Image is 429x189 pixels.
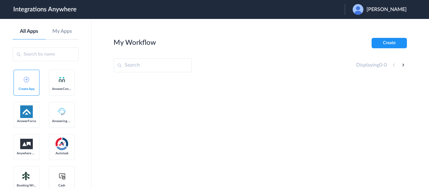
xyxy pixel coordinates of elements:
[367,7,407,13] span: [PERSON_NAME]
[52,119,72,123] span: Answering Service
[353,4,363,15] img: user.png
[56,105,68,118] img: Answering_service.png
[13,28,46,34] a: All Apps
[114,38,156,47] h2: My Workflow
[13,47,79,61] input: Search by name
[17,87,36,91] span: Create App
[56,138,68,150] img: autotask.png
[372,38,407,48] button: Create
[52,151,72,155] span: Autotask
[58,172,66,180] img: cash-logo.svg
[52,184,72,187] span: Cash
[114,58,192,72] input: Search
[17,184,36,187] span: Booking Widget
[384,62,387,68] span: 0
[46,28,79,34] a: My Apps
[58,76,66,83] img: answerconnect-logo.svg
[20,170,33,182] img: Setmore_Logo.svg
[52,87,72,91] span: AnswerConnect
[20,105,33,118] img: af-app-logo.svg
[17,119,36,123] span: AnswerForce
[379,62,382,68] span: 0
[356,62,387,68] h4: Displaying -
[17,151,36,155] span: Anywhere Works
[24,77,29,82] img: add-icon.svg
[20,139,33,149] img: aww.png
[13,6,77,13] h1: Integrations Anywhere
